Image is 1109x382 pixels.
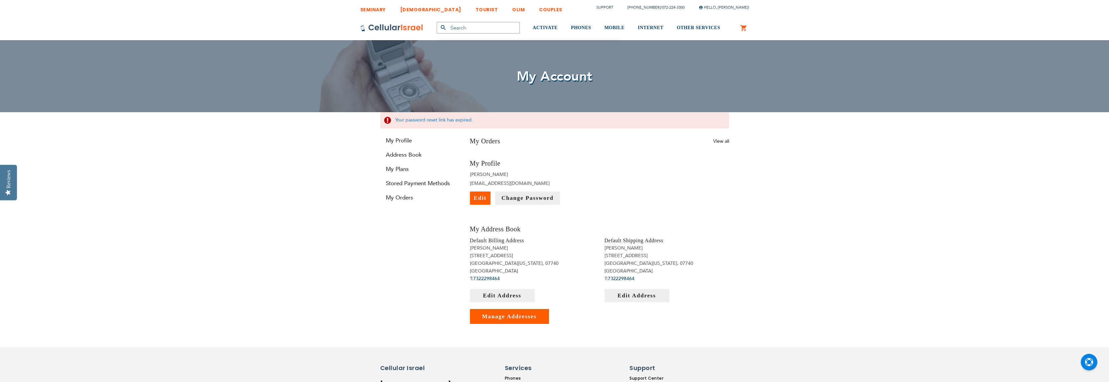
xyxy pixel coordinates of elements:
input: Search [437,22,520,34]
a: My Orders [380,194,460,201]
span: Manage Addresses [482,313,537,320]
h6: Cellular Israel [380,364,437,372]
a: MOBILE [605,16,625,40]
h4: Default Shipping Address [605,237,729,244]
a: Manage Addresses [470,309,549,324]
a: 7322298464 [473,275,500,282]
a: Edit [470,191,491,205]
a: SEMINARY [360,2,386,14]
a: Address Book [380,151,460,159]
a: 7322298464 [608,275,634,282]
a: COUPLES [539,2,562,14]
a: Support [597,5,613,10]
span: Edit [474,195,487,201]
span: INTERNET [638,25,663,30]
address: [PERSON_NAME] [STREET_ADDRESS] [GEOGRAPHIC_DATA][US_STATE], 07740 [GEOGRAPHIC_DATA] T: [605,244,729,282]
span: My Account [517,67,593,86]
a: [PHONE_NUMBER] [627,5,661,10]
li: [PERSON_NAME] [470,171,595,178]
a: TOURIST [476,2,498,14]
a: Support Center [629,375,673,381]
img: Cellular Israel Logo [360,24,423,32]
a: PHONES [571,16,591,40]
div: Your password reset link has expired. [380,112,729,128]
a: [DEMOGRAPHIC_DATA] [400,2,461,14]
span: My Address Book [470,225,521,233]
li: [EMAIL_ADDRESS][DOMAIN_NAME] [470,180,595,187]
a: INTERNET [638,16,663,40]
span: PHONES [571,25,591,30]
a: ACTIVATE [533,16,558,40]
span: ACTIVATE [533,25,558,30]
a: 072-224-3300 [662,5,685,10]
a: Edit Address [470,289,535,302]
a: Stored Payment Methods [380,180,460,187]
h3: My Profile [470,159,595,168]
h6: Services [505,364,561,372]
a: Phones [505,375,565,381]
span: Edit Address [483,292,521,299]
a: View all [713,138,729,144]
a: My Plans [380,165,460,173]
a: OTHER SERVICES [677,16,720,40]
a: OLIM [512,2,525,14]
span: Hello, [PERSON_NAME]! [699,5,749,10]
h3: My Orders [470,137,500,146]
h4: Default Billing Address [470,237,595,244]
li: / [621,3,685,12]
span: Edit Address [617,292,656,299]
a: Edit Address [605,289,669,302]
div: Reviews [6,170,12,188]
a: My Profile [380,137,460,144]
span: MOBILE [605,25,625,30]
a: Change Password [495,191,560,205]
span: OTHER SERVICES [677,25,720,30]
h6: Support [629,364,669,372]
address: [PERSON_NAME] [STREET_ADDRESS] [GEOGRAPHIC_DATA][US_STATE], 07740 [GEOGRAPHIC_DATA] T: [470,244,595,282]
